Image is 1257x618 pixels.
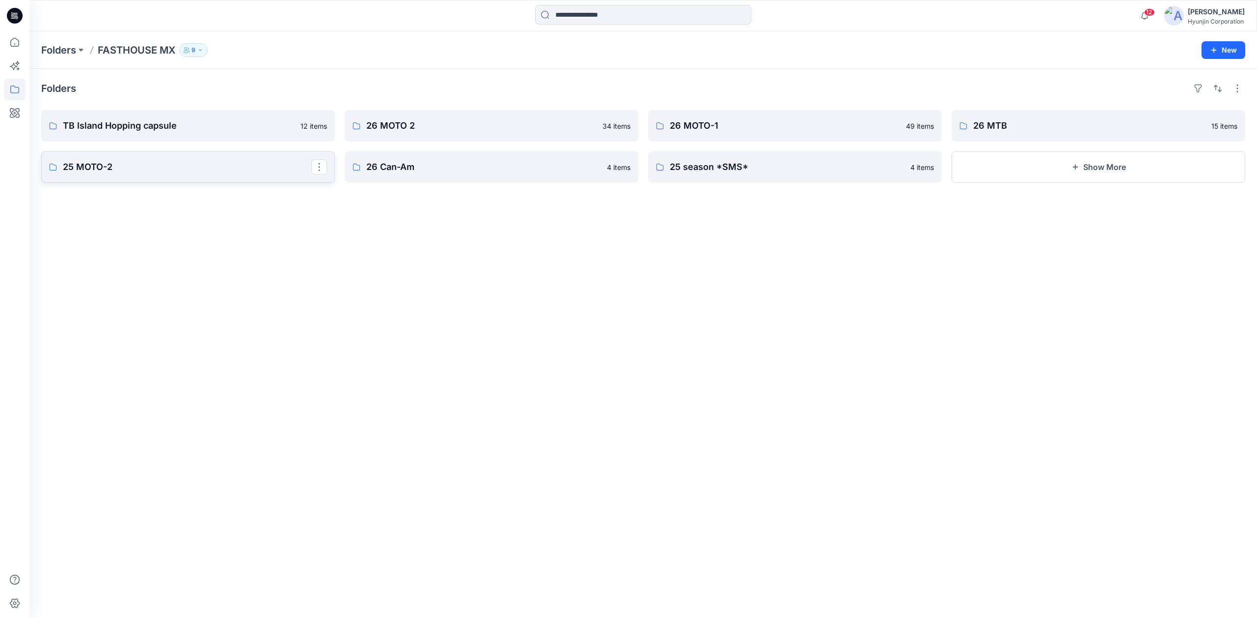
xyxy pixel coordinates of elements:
div: [PERSON_NAME] [1188,6,1245,18]
a: 26 MTB15 items [952,110,1245,141]
button: New [1202,41,1245,59]
a: Folders [41,43,76,57]
h4: Folders [41,83,76,94]
a: 26 Can-Am4 items [345,151,638,183]
p: 12 items [301,121,327,131]
img: avatar [1164,6,1184,26]
a: 25 season *SMS*4 items [648,151,942,183]
p: 26 MOTO 2 [366,119,597,133]
p: 9 [191,45,195,56]
span: 12 [1144,8,1155,16]
button: 9 [179,43,208,57]
a: 26 MOTO-149 items [648,110,942,141]
p: 15 items [1211,121,1237,131]
p: 25 season *SMS* [670,160,904,174]
p: 4 items [910,162,934,172]
p: TB Island Hopping capsule [63,119,295,133]
p: 49 items [906,121,934,131]
a: 26 MOTO 234 items [345,110,638,141]
a: TB Island Hopping capsule12 items [41,110,335,141]
p: 25 MOTO-2 [63,160,311,174]
p: FASTHOUSE MX [98,43,175,57]
p: 26 MOTO-1 [670,119,900,133]
p: 4 items [607,162,630,172]
p: 26 Can-Am [366,160,601,174]
div: Hyunjin Corporation [1188,18,1245,25]
a: 25 MOTO-2 [41,151,335,183]
p: 26 MTB [973,119,1205,133]
p: 34 items [602,121,630,131]
button: Show More [952,151,1245,183]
